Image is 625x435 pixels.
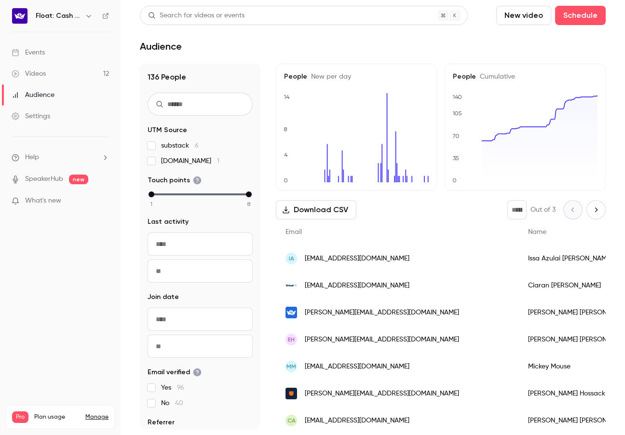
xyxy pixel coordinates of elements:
[148,367,202,377] span: Email verified
[476,73,515,80] span: Cumulative
[25,152,39,163] span: Help
[195,142,199,149] span: 6
[34,413,80,421] span: Plan usage
[175,400,183,407] span: 40
[305,362,409,372] span: [EMAIL_ADDRESS][DOMAIN_NAME]
[25,174,63,184] a: SpeakerHub
[285,307,297,318] img: floatapp.com
[285,229,302,235] span: Email
[148,11,245,21] div: Search for videos or events
[12,411,28,423] span: Pro
[305,281,409,291] span: [EMAIL_ADDRESS][DOMAIN_NAME]
[452,177,457,184] text: 0
[452,94,462,100] text: 140
[289,254,294,263] span: IA
[586,200,606,219] button: Next page
[148,176,202,185] span: Touch points
[148,418,175,427] span: Referrer
[12,69,46,79] div: Videos
[285,388,297,399] img: allica.bank
[177,384,184,391] span: 96
[12,8,27,24] img: Float: Cash Flow Intelligence Series
[307,73,351,80] span: New per day
[140,41,182,52] h1: Audience
[148,125,187,135] span: UTM Source
[284,177,288,184] text: 0
[161,398,183,408] span: No
[247,200,250,208] span: 8
[12,111,50,121] div: Settings
[25,196,61,206] span: What's new
[305,254,409,264] span: [EMAIL_ADDRESS][DOMAIN_NAME]
[528,229,546,235] span: Name
[305,308,459,318] span: [PERSON_NAME][EMAIL_ADDRESS][DOMAIN_NAME]
[305,389,459,399] span: [PERSON_NAME][EMAIL_ADDRESS][DOMAIN_NAME]
[12,152,109,163] li: help-dropdown-opener
[36,11,81,21] h6: Float: Cash Flow Intelligence Series
[12,48,45,57] div: Events
[453,72,598,82] h5: People
[12,90,54,100] div: Audience
[305,335,459,345] span: [PERSON_NAME][EMAIL_ADDRESS][DOMAIN_NAME]
[148,71,253,83] h1: 136 People
[161,383,184,393] span: Yes
[453,155,459,162] text: 35
[288,335,295,344] span: EH
[496,6,551,25] button: New video
[246,191,252,197] div: max
[217,158,219,164] span: 1
[305,416,409,426] span: [EMAIL_ADDRESS][DOMAIN_NAME]
[555,6,606,25] button: Schedule
[148,292,179,302] span: Join date
[284,151,288,158] text: 4
[276,200,356,219] button: Download CSV
[148,217,189,227] span: Last activity
[85,413,109,421] a: Manage
[530,205,556,215] p: Out of 3
[150,200,152,208] span: 1
[161,156,219,166] span: [DOMAIN_NAME]
[69,175,88,184] span: new
[287,416,296,425] span: CA
[97,197,109,205] iframe: Noticeable Trigger
[285,280,297,291] img: virtualfd.co
[284,72,429,82] h5: People
[161,141,199,150] span: substack
[284,126,287,133] text: 8
[286,362,296,371] span: MM
[284,94,290,100] text: 14
[149,191,154,197] div: min
[452,110,462,117] text: 105
[452,133,460,139] text: 70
